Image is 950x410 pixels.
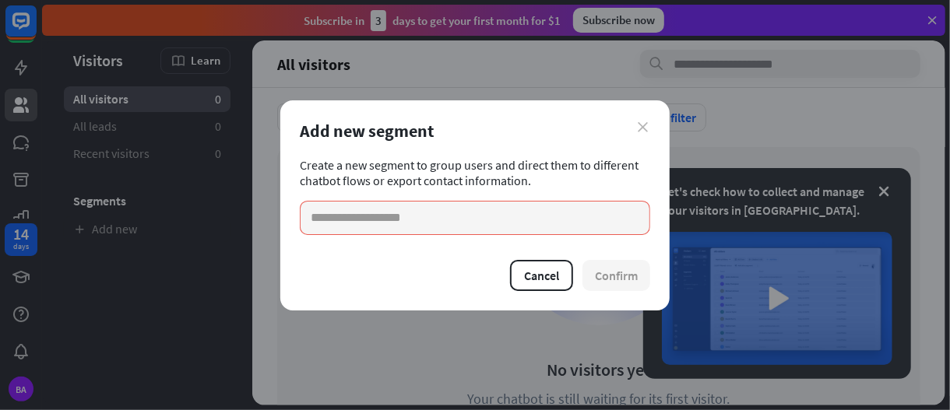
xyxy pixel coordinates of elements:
[638,122,648,132] i: close
[12,6,59,53] button: Open LiveChat chat widget
[300,120,650,142] div: Add new segment
[510,260,573,291] button: Cancel
[582,260,650,291] button: Confirm
[300,157,650,235] div: Create a new segment to group users and direct them to different chatbot flows or export contact ...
